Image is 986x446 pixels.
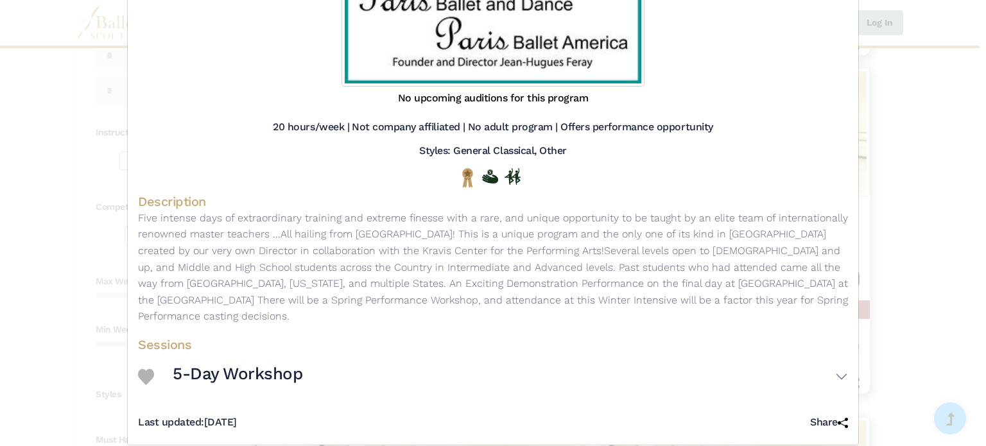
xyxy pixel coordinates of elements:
[468,121,558,134] h5: No adult program |
[138,193,848,210] h4: Description
[560,121,713,134] h5: Offers performance opportunity
[398,92,589,105] h5: No upcoming auditions for this program
[173,363,302,385] h3: 5-Day Workshop
[138,416,237,429] h5: [DATE]
[505,168,521,185] img: In Person
[419,144,567,158] h5: Styles: General Classical, Other
[352,121,465,134] h5: Not company affiliated |
[138,369,154,385] img: Heart
[138,416,204,428] span: Last updated:
[138,336,848,353] h4: Sessions
[460,167,476,187] img: National
[810,416,848,429] h5: Share
[173,358,848,395] button: 5-Day Workshop
[138,210,848,325] p: Five intense days of extraordinary training and extreme finesse with a rare, and unique opportuni...
[273,121,349,134] h5: 20 hours/week |
[482,169,498,184] img: Offers Financial Aid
